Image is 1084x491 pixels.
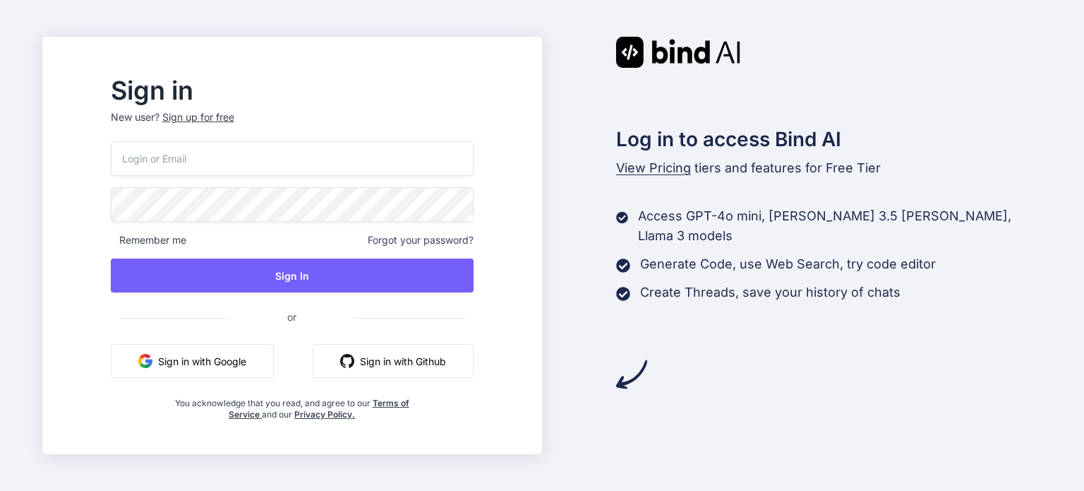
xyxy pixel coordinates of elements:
img: arrow [616,359,647,390]
p: Create Threads, save your history of chats [640,283,901,302]
h2: Sign in [111,79,474,102]
p: Access GPT-4o mini, [PERSON_NAME] 3.5 [PERSON_NAME], Llama 3 models [638,206,1042,246]
span: Remember me [111,233,186,247]
button: Sign in with Github [313,344,474,378]
p: tiers and features for Free Tier [616,158,1042,178]
input: Login or Email [111,141,474,176]
span: View Pricing [616,160,691,175]
span: Forgot your password? [368,233,474,247]
p: Generate Code, use Web Search, try code editor [640,254,936,274]
img: google [138,354,152,368]
img: Bind AI logo [616,37,740,68]
button: Sign In [111,259,474,292]
div: You acknowledge that you read, and agree to our and our [171,389,413,420]
button: Sign in with Google [111,344,274,378]
img: github [340,354,354,368]
p: New user? [111,110,474,141]
div: Sign up for free [162,110,234,124]
h2: Log in to access Bind AI [616,124,1042,154]
span: or [231,300,353,334]
a: Privacy Policy. [294,409,355,420]
a: Terms of Service [229,398,409,420]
